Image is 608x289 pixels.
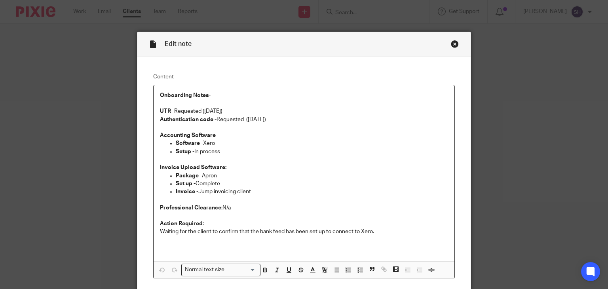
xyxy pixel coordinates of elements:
[160,108,174,114] strong: UTR -
[160,205,222,211] strong: Professional Clearance:
[176,141,203,146] strong: Software -
[176,149,194,154] strong: Setup -
[160,133,216,138] strong: Accounting Software
[176,189,198,194] strong: Invoice -
[153,73,455,81] label: Content
[176,148,448,156] p: In process
[160,116,448,124] p: Requested ([DATE])
[160,228,448,236] p: Waiting for the client to confirm that the bank feed has been set up to connect to Xero.
[160,107,448,115] p: Requested ([DATE])
[160,204,448,212] p: N/a
[165,41,192,47] span: Edit note
[160,93,211,98] strong: Onboarding Notes-
[227,266,256,274] input: Search for option
[160,165,226,170] strong: Invoice Upload Software:
[176,172,448,180] p: - Apron
[176,139,448,147] p: Xero
[451,40,459,48] div: Close this dialog window
[183,266,226,274] span: Normal text size
[181,264,260,276] div: Search for option
[176,188,448,196] p: Jump invoicing client
[176,180,448,188] p: Complete
[176,173,199,179] strong: Package
[160,221,204,226] strong: Action Required:
[160,117,217,122] strong: Authentication code -
[176,181,196,186] strong: Set up -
